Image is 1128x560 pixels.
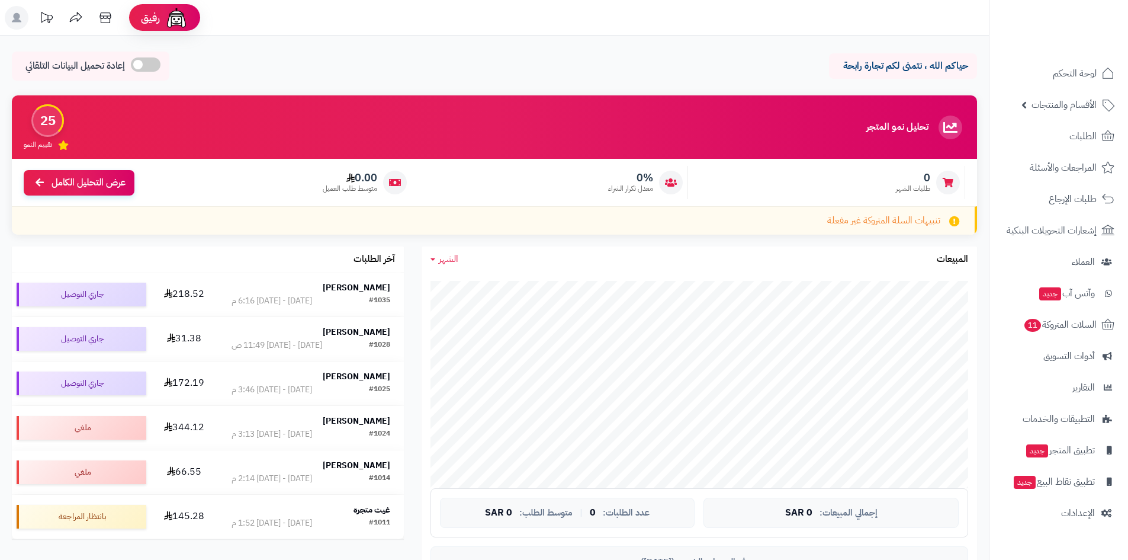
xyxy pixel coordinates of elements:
td: 66.55 [151,450,217,494]
span: 0 [896,171,930,184]
a: التقارير [997,373,1121,402]
div: بانتظار المراجعة [17,505,146,529]
span: | [580,508,583,517]
span: متوسط طلب العميل [323,184,377,194]
div: #1035 [369,295,390,307]
div: جاري التوصيل [17,372,146,395]
span: جديد [1014,476,1036,489]
a: التطبيقات والخدمات [997,405,1121,433]
a: أدوات التسويق [997,342,1121,370]
span: الطلبات [1069,128,1097,145]
a: طلبات الإرجاع [997,185,1121,213]
a: إشعارات التحويلات البنكية [997,216,1121,245]
span: 0% [608,171,653,184]
a: تحديثات المنصة [31,6,61,33]
div: جاري التوصيل [17,327,146,351]
a: الطلبات [997,122,1121,151]
a: عرض التحليل الكامل [24,170,134,196]
a: تطبيق نقاط البيعجديد [997,468,1121,496]
span: طلبات الإرجاع [1049,191,1097,207]
span: رفيق [141,11,160,25]
span: جديد [1026,444,1048,457]
span: 11 [1024,319,1041,332]
h3: آخر الطلبات [353,254,395,265]
strong: [PERSON_NAME] [323,370,390,383]
div: [DATE] - [DATE] 2:14 م [232,473,312,485]
td: 31.38 [151,317,217,361]
a: تطبيق المتجرجديد [997,436,1121,465]
span: عدد الطلبات: [603,508,650,518]
span: التطبيقات والخدمات [1023,411,1095,427]
div: جاري التوصيل [17,283,146,306]
div: #1011 [369,517,390,529]
span: تطبيق المتجر [1025,442,1095,459]
span: إعادة تحميل البيانات التلقائي [25,59,125,73]
div: #1024 [369,428,390,440]
span: 0.00 [323,171,377,184]
td: 218.52 [151,273,217,316]
strong: [PERSON_NAME] [323,459,390,472]
div: [DATE] - [DATE] 11:49 ص [232,340,322,351]
span: متوسط الطلب: [519,508,573,518]
span: تنبيهات السلة المتروكة غير مفعلة [827,214,940,228]
div: #1028 [369,340,390,351]
strong: غيث متجرة [353,504,390,516]
strong: [PERSON_NAME] [323,326,390,338]
div: #1025 [369,384,390,396]
a: العملاء [997,248,1121,276]
div: #1014 [369,473,390,485]
a: السلات المتروكة11 [997,311,1121,339]
span: تقييم النمو [24,140,52,150]
p: حياكم الله ، نتمنى لكم تجارة رابحة [838,59,968,73]
span: 0 SAR [785,508,812,519]
span: إشعارات التحويلات البنكية [1007,222,1097,239]
span: وآتس آب [1038,285,1095,302]
span: السلات المتروكة [1023,316,1097,333]
span: المراجعات والأسئلة [1030,159,1097,176]
img: ai-face.png [165,6,188,30]
span: لوحة التحكم [1053,65,1097,82]
span: عرض التحليل الكامل [52,176,126,190]
td: 344.12 [151,406,217,450]
div: [DATE] - [DATE] 3:46 م [232,384,312,396]
span: الإعدادات [1061,505,1095,521]
a: الشهر [430,252,458,266]
td: 172.19 [151,361,217,405]
span: طلبات الشهر [896,184,930,194]
a: المراجعات والأسئلة [997,153,1121,182]
strong: [PERSON_NAME] [323,281,390,294]
a: لوحة التحكم [997,59,1121,88]
div: ملغي [17,460,146,484]
span: العملاء [1072,254,1095,270]
span: معدل تكرار الشراء [608,184,653,194]
div: [DATE] - [DATE] 6:16 م [232,295,312,307]
span: إجمالي المبيعات: [820,508,878,518]
div: [DATE] - [DATE] 3:13 م [232,428,312,440]
span: 0 [590,508,596,519]
h3: تحليل نمو المتجر [866,122,928,133]
h3: المبيعات [937,254,968,265]
span: الأقسام والمنتجات [1031,97,1097,113]
strong: [PERSON_NAME] [323,415,390,427]
span: الشهر [439,252,458,266]
span: تطبيق نقاط البيع [1013,473,1095,490]
td: 145.28 [151,495,217,539]
a: الإعدادات [997,499,1121,527]
div: ملغي [17,416,146,440]
span: التقارير [1072,379,1095,396]
div: [DATE] - [DATE] 1:52 م [232,517,312,529]
a: وآتس آبجديد [997,279,1121,308]
span: أدوات التسويق [1043,348,1095,364]
span: جديد [1039,287,1061,300]
span: 0 SAR [485,508,512,519]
